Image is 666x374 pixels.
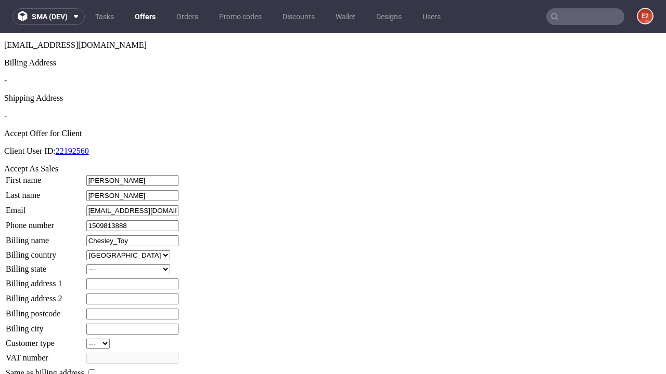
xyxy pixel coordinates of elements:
[4,43,7,51] span: -
[32,13,68,20] span: sma (dev)
[5,156,85,168] td: Last name
[5,260,85,272] td: Billing address 2
[4,131,662,140] div: Accept As Sales
[129,8,162,25] a: Offers
[170,8,204,25] a: Orders
[5,231,85,242] td: Billing state
[4,78,7,87] span: -
[5,334,85,345] td: Same as billing address
[4,7,147,16] span: [EMAIL_ADDRESS][DOMAIN_NAME]
[329,8,362,25] a: Wallet
[4,96,662,105] div: Accept Offer for Client
[5,141,85,153] td: First name
[4,60,662,70] div: Shipping Address
[5,186,85,198] td: Phone number
[276,8,321,25] a: Discounts
[12,8,85,25] button: sma (dev)
[370,8,408,25] a: Designs
[638,9,652,23] figcaption: e2
[416,8,447,25] a: Users
[5,171,85,183] td: Email
[4,113,662,123] p: Client User ID:
[5,217,85,228] td: Billing country
[4,25,662,34] div: Billing Address
[5,245,85,257] td: Billing address 1
[5,275,85,287] td: Billing postcode
[89,8,120,25] a: Tasks
[5,319,85,331] td: VAT number
[5,202,85,213] td: Billing name
[56,113,89,122] a: 22192560
[5,290,85,302] td: Billing city
[5,305,85,316] td: Customer type
[213,8,268,25] a: Promo codes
